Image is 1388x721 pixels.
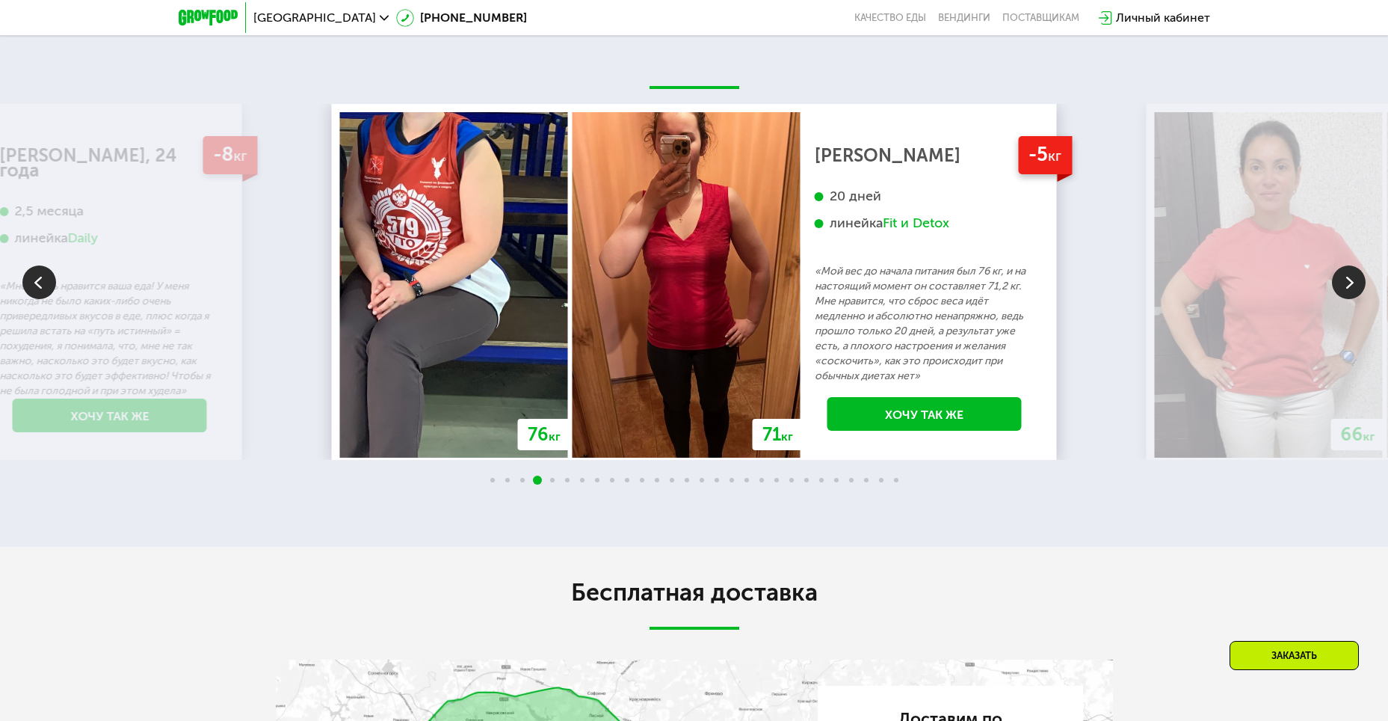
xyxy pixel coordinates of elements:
[1363,429,1375,444] span: кг
[938,12,990,24] a: Вендинги
[827,397,1022,431] a: Хочу так же
[253,12,376,24] span: [GEOGRAPHIC_DATA]
[68,230,99,247] div: Daily
[396,9,527,27] a: [PHONE_NUMBER]
[1230,641,1359,670] div: Заказать
[815,215,1034,232] div: линейка
[518,419,570,450] div: 76
[1116,9,1210,27] div: Личный кабинет
[1048,147,1061,165] span: кг
[753,419,803,450] div: 71
[13,399,207,432] a: Хочу так же
[883,215,949,232] div: Fit и Detox
[781,429,793,444] span: кг
[549,429,561,444] span: кг
[1018,136,1072,174] div: -5
[1332,266,1366,299] img: Slide right
[1002,12,1079,24] div: поставщикам
[22,266,56,299] img: Slide left
[233,147,247,165] span: кг
[815,264,1034,384] p: «Мой вес до начала питания был 76 кг, и на настоящий момент он составляет 71,2 кг. Мне нравится, ...
[854,12,926,24] a: Качество еды
[203,136,257,174] div: -8
[1331,419,1385,450] div: 66
[815,148,1034,163] div: [PERSON_NAME]
[276,577,1113,607] h2: Бесплатная доставка
[815,188,1034,205] div: 20 дней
